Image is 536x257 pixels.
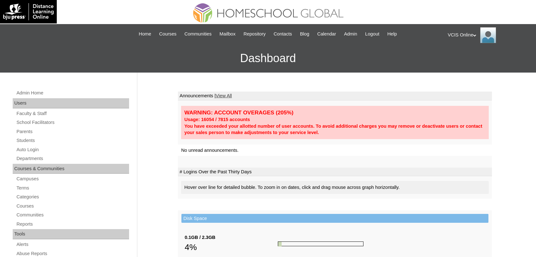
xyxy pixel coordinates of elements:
td: # Logins Over the Past Thirty Days [178,168,492,177]
a: School Facilitators [16,119,129,126]
img: logo-white.png [3,3,54,20]
a: Admin [341,30,361,38]
a: Parents [16,128,129,136]
a: Departments [16,155,129,163]
a: Campuses [16,175,129,183]
span: Admin [344,30,357,38]
a: Logout [362,30,382,38]
a: Courses [16,202,129,210]
h3: Dashboard [3,44,533,73]
a: Repository [240,30,269,38]
a: Communities [16,211,129,219]
span: Help [387,30,397,38]
span: Home [139,30,151,38]
div: Hover over line for detailed bubble. To zoom in on dates, click and drag mouse across graph horiz... [181,181,489,194]
span: Contacts [274,30,292,38]
a: Contacts [271,30,295,38]
span: Repository [244,30,266,38]
td: Disk Space [181,214,488,223]
td: No unread announcements. [178,145,492,156]
img: VCIS Online Admin [480,27,496,43]
a: Reports [16,220,129,228]
span: Calendar [317,30,336,38]
a: Terms [16,184,129,192]
a: Students [16,137,129,145]
a: Categories [16,193,129,201]
a: Faculty & Staff [16,110,129,118]
div: 0.1GB / 2.3GB [185,234,278,241]
span: Courses [159,30,177,38]
a: Home [136,30,154,38]
a: Communities [181,30,215,38]
span: Blog [300,30,309,38]
div: Courses & Communities [13,164,129,174]
div: VCIS Online [448,27,530,43]
div: Tools [13,229,129,239]
div: Users [13,98,129,108]
a: Mailbox [216,30,239,38]
td: Announcements | [178,92,492,100]
div: 4% [185,241,278,254]
span: Mailbox [219,30,236,38]
a: Courses [156,30,180,38]
a: Blog [297,30,312,38]
a: Calendar [314,30,339,38]
a: Help [384,30,400,38]
a: View All [216,93,232,98]
span: Communities [184,30,212,38]
div: You have exceeded your allotted number of user accounts. To avoid additional charges you may remo... [184,123,486,136]
div: WARNING: ACCOUNT OVERAGES (205%) [184,109,486,116]
strong: Usage: 16054 / 7815 accounts [184,117,250,122]
a: Admin Home [16,89,129,97]
a: Alerts [16,241,129,248]
a: Auto Login [16,146,129,154]
span: Logout [365,30,379,38]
